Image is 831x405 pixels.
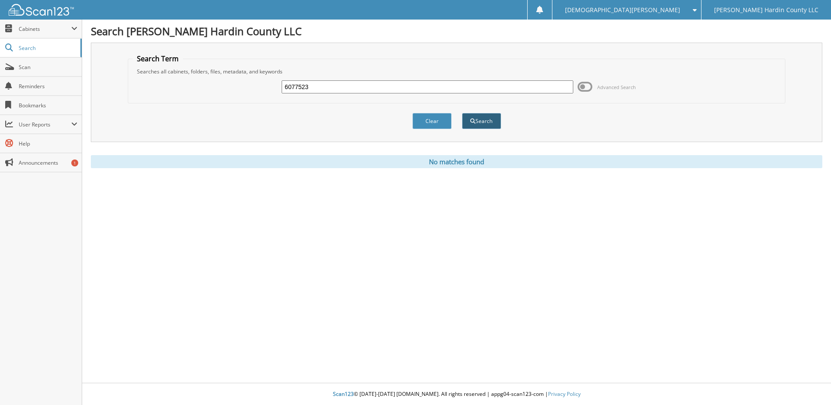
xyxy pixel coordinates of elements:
[19,121,71,128] span: User Reports
[91,24,822,38] h1: Search [PERSON_NAME] Hardin County LLC
[19,44,76,52] span: Search
[788,363,831,405] iframe: Chat Widget
[714,7,818,13] span: [PERSON_NAME] Hardin County LLC
[19,83,77,90] span: Reminders
[19,159,77,166] span: Announcements
[9,4,74,16] img: scan123-logo-white.svg
[19,140,77,147] span: Help
[82,384,831,405] div: © [DATE]-[DATE] [DOMAIN_NAME]. All rights reserved | appg04-scan123-com |
[71,159,78,166] div: 1
[565,7,680,13] span: [DEMOGRAPHIC_DATA][PERSON_NAME]
[462,113,501,129] button: Search
[19,25,71,33] span: Cabinets
[133,68,781,75] div: Searches all cabinets, folders, files, metadata, and keywords
[19,63,77,71] span: Scan
[91,155,822,168] div: No matches found
[597,84,636,90] span: Advanced Search
[548,390,581,398] a: Privacy Policy
[19,102,77,109] span: Bookmarks
[412,113,452,129] button: Clear
[133,54,183,63] legend: Search Term
[333,390,354,398] span: Scan123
